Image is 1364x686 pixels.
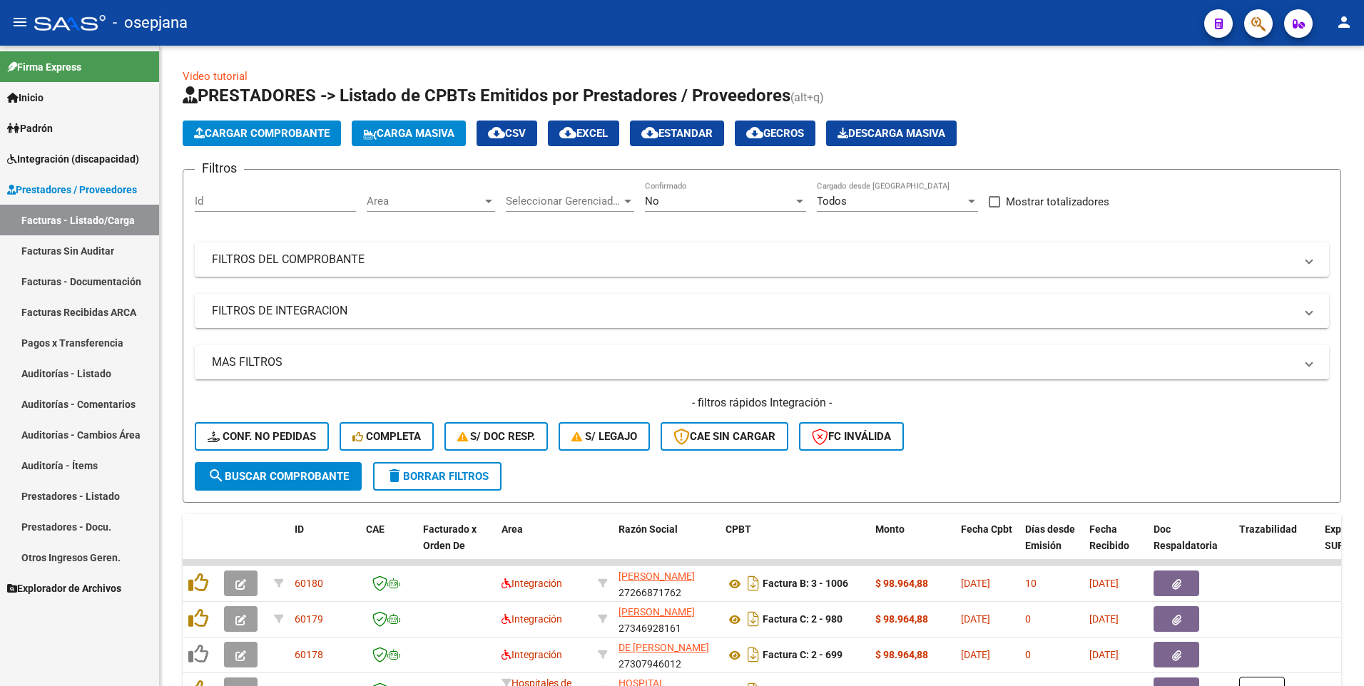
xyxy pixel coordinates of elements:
[1019,514,1084,577] datatable-header-cell: Días desde Emisión
[559,422,650,451] button: S/ legajo
[295,578,323,589] span: 60180
[502,523,523,535] span: Area
[444,422,549,451] button: S/ Doc Resp.
[744,608,763,630] i: Descargar documento
[7,121,53,136] span: Padrón
[366,523,385,535] span: CAE
[1089,523,1129,551] span: Fecha Recibido
[289,514,360,577] datatable-header-cell: ID
[812,430,891,443] span: FC Inválida
[613,514,720,577] datatable-header-cell: Razón Social
[1315,638,1350,672] iframe: Intercom live chat
[212,252,1295,267] mat-panel-title: FILTROS DEL COMPROBANTE
[183,70,248,83] a: Video tutorial
[488,127,526,140] span: CSV
[619,568,714,598] div: 27266871762
[502,613,562,625] span: Integración
[630,121,724,146] button: Estandar
[195,294,1329,328] mat-expansion-panel-header: FILTROS DE INTEGRACION
[295,523,304,535] span: ID
[619,606,695,618] span: [PERSON_NAME]
[826,121,957,146] app-download-masive: Descarga masiva de comprobantes (adjuntos)
[506,195,621,208] span: Seleccionar Gerenciador
[502,649,562,660] span: Integración
[477,121,537,146] button: CSV
[194,127,330,140] span: Cargar Comprobante
[746,127,804,140] span: Gecros
[875,649,928,660] strong: $ 98.964,88
[826,121,957,146] button: Descarga Masiva
[195,462,362,491] button: Buscar Comprobante
[875,613,928,625] strong: $ 98.964,88
[875,578,928,589] strong: $ 98.964,88
[1089,649,1119,660] span: [DATE]
[673,430,775,443] span: CAE SIN CARGAR
[496,514,592,577] datatable-header-cell: Area
[571,430,637,443] span: S/ legajo
[1025,613,1031,625] span: 0
[295,613,323,625] span: 60179
[502,578,562,589] span: Integración
[746,124,763,141] mat-icon: cloud_download
[1335,14,1353,31] mat-icon: person
[386,470,489,483] span: Borrar Filtros
[619,523,678,535] span: Razón Social
[352,121,466,146] button: Carga Masiva
[763,650,843,661] strong: Factura C: 2 - 699
[208,470,349,483] span: Buscar Comprobante
[763,578,848,590] strong: Factura B: 3 - 1006
[961,523,1012,535] span: Fecha Cpbt
[1025,578,1037,589] span: 10
[726,523,751,535] span: CPBT
[763,614,843,625] strong: Factura C: 2 - 980
[457,430,536,443] span: S/ Doc Resp.
[619,642,709,653] span: DE [PERSON_NAME]
[7,182,137,198] span: Prestadores / Proveedores
[1084,514,1148,577] datatable-header-cell: Fecha Recibido
[961,578,990,589] span: [DATE]
[183,86,790,106] span: PRESTADORES -> Listado de CPBTs Emitidos por Prestadores / Proveedores
[195,242,1329,277] mat-expansion-panel-header: FILTROS DEL COMPROBANTE
[641,127,713,140] span: Estandar
[386,467,403,484] mat-icon: delete
[619,640,714,670] div: 27307946012
[7,90,44,106] span: Inicio
[559,127,608,140] span: EXCEL
[1148,514,1233,577] datatable-header-cell: Doc Respaldatoria
[11,14,29,31] mat-icon: menu
[619,570,695,582] span: [PERSON_NAME]
[212,303,1295,319] mat-panel-title: FILTROS DE INTEGRACION
[7,59,81,75] span: Firma Express
[870,514,955,577] datatable-header-cell: Monto
[1025,649,1031,660] span: 0
[183,121,341,146] button: Cargar Comprobante
[838,127,945,140] span: Descarga Masiva
[1154,523,1218,551] span: Doc Respaldatoria
[7,151,139,167] span: Integración (discapacidad)
[367,195,482,208] span: Area
[661,422,788,451] button: CAE SIN CARGAR
[559,124,576,141] mat-icon: cloud_download
[360,514,417,577] datatable-header-cell: CAE
[961,649,990,660] span: [DATE]
[423,523,477,551] span: Facturado x Orden De
[1089,578,1119,589] span: [DATE]
[195,422,329,451] button: Conf. no pedidas
[735,121,815,146] button: Gecros
[1089,613,1119,625] span: [DATE]
[195,158,244,178] h3: Filtros
[817,195,847,208] span: Todos
[641,124,658,141] mat-icon: cloud_download
[790,91,824,104] span: (alt+q)
[195,395,1329,411] h4: - filtros rápidos Integración -
[373,462,502,491] button: Borrar Filtros
[340,422,434,451] button: Completa
[352,430,421,443] span: Completa
[363,127,454,140] span: Carga Masiva
[619,604,714,634] div: 27346928161
[417,514,496,577] datatable-header-cell: Facturado x Orden De
[548,121,619,146] button: EXCEL
[488,124,505,141] mat-icon: cloud_download
[961,613,990,625] span: [DATE]
[1025,523,1075,551] span: Días desde Emisión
